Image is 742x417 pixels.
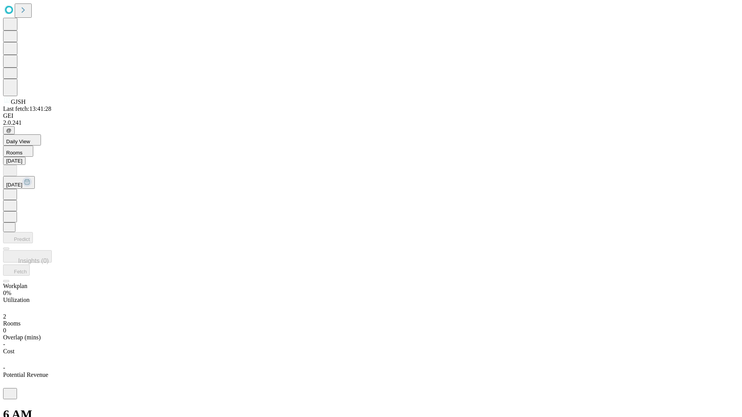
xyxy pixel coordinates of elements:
span: Last fetch: 13:41:28 [3,105,51,112]
span: Insights (0) [18,258,49,264]
span: @ [6,127,12,133]
button: Daily View [3,134,41,146]
button: Insights (0) [3,250,52,263]
span: Rooms [3,320,20,327]
div: 2.0.241 [3,119,739,126]
span: Rooms [6,150,22,156]
button: [DATE] [3,176,35,189]
button: Rooms [3,146,33,157]
span: - [3,364,5,371]
div: GEI [3,112,739,119]
button: Predict [3,232,33,243]
span: 0% [3,290,11,296]
span: Utilization [3,297,29,303]
span: Daily View [6,139,30,144]
button: @ [3,126,15,134]
span: Workplan [3,283,27,289]
span: - [3,341,5,347]
span: Potential Revenue [3,371,48,378]
span: 0 [3,327,6,334]
button: Fetch [3,264,30,276]
span: GJSH [11,98,26,105]
span: [DATE] [6,182,22,188]
button: [DATE] [3,157,26,165]
span: Cost [3,348,14,354]
span: 2 [3,313,6,320]
span: Overlap (mins) [3,334,41,341]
